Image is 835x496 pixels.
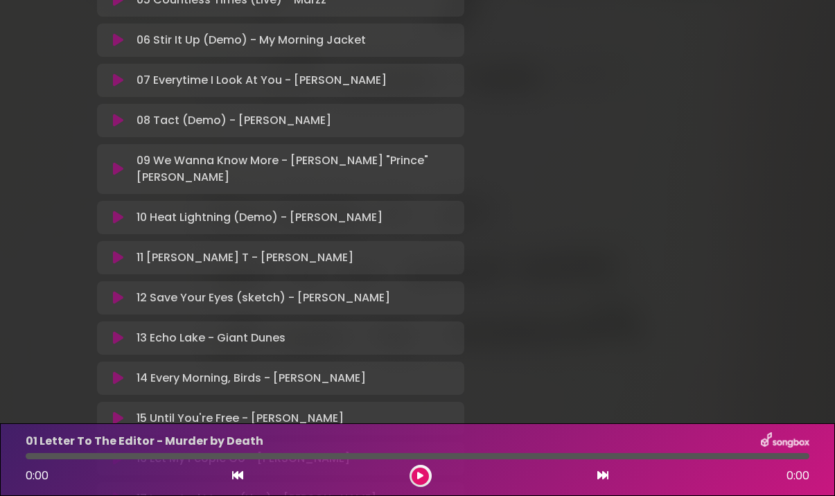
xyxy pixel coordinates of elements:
p: 13 Echo Lake - Giant Dunes [137,330,285,346]
p: 14 Every Morning, Birds - [PERSON_NAME] [137,370,366,387]
p: 01 Letter To The Editor - Murder by Death [26,433,263,450]
p: 07 Everytime I Look At You - [PERSON_NAME] [137,72,387,89]
p: 12 Save Your Eyes (sketch) - [PERSON_NAME] [137,290,390,306]
p: 09 We Wanna Know More - [PERSON_NAME] "Prince" [PERSON_NAME] [137,152,456,186]
p: 11 [PERSON_NAME] T - [PERSON_NAME] [137,249,353,266]
p: 15 Until You're Free - [PERSON_NAME] [137,410,344,427]
span: 0:00 [786,468,809,484]
span: 0:00 [26,468,49,484]
p: 06 Stir It Up (Demo) - My Morning Jacket [137,32,366,48]
p: 08 Tact (Demo) - [PERSON_NAME] [137,112,331,129]
p: 10 Heat Lightning (Demo) - [PERSON_NAME] [137,209,383,226]
img: songbox-logo-white.png [761,432,809,450]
